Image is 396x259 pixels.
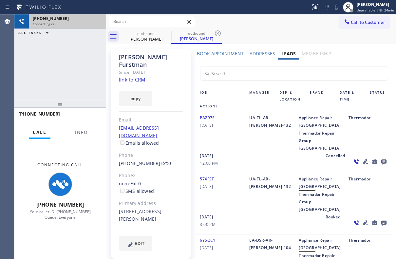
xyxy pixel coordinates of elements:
div: Manager [246,89,276,103]
span: Ext: 0 [160,160,171,166]
input: Search [200,66,388,80]
input: Search [108,16,195,27]
div: [PERSON_NAME] [121,36,171,42]
label: Emails allowed [119,140,159,146]
span: [DATE] [200,244,242,251]
div: Actions [196,103,240,110]
input: Emails allowed [120,140,124,145]
div: Job [196,89,246,103]
span: Connecting Call [38,162,83,168]
span: EDIT [135,241,144,246]
span: PAZ97S [200,115,215,120]
button: ALL TASKS [14,29,55,37]
button: Call [29,126,50,139]
button: Info [71,126,92,139]
label: Addresses [250,50,275,57]
span: Your caller ID: [PHONE_NUMBER] Queue: Everyone [30,209,91,220]
div: outbound [172,31,221,36]
div: Booked [322,213,348,232]
div: Since: [DATE] [119,68,183,76]
div: Cancelled [322,152,348,171]
span: Thermador Repair Group [GEOGRAPHIC_DATA] [299,192,341,212]
a: link to CRM [119,76,145,83]
span: [DATE] [200,183,242,190]
span: Unavailable | 8h 24min [357,8,394,12]
label: Book Appointment [197,50,244,57]
button: Mute [332,3,341,12]
div: UA-TL-AR-[PERSON_NAME]-132 [246,114,295,152]
span: Connecting call… [33,22,59,26]
span: Thermador Repair Group [GEOGRAPHIC_DATA] [299,130,341,151]
div: [STREET_ADDRESS][PERSON_NAME] [119,208,183,223]
span: 12:00 PM [200,159,318,167]
div: [PERSON_NAME] [172,36,221,42]
div: none [119,180,183,195]
span: Info [75,129,88,135]
span: Call [33,129,47,135]
div: Date & Time [336,89,366,103]
span: ALL TASKS [18,30,42,35]
input: SMS allowed [120,189,124,193]
label: SMS allowed [119,188,154,194]
span: Appliance Repair [GEOGRAPHIC_DATA] [299,176,341,189]
span: 6Y5QC1 [200,237,216,243]
span: [DATE] [200,121,242,129]
div: [PERSON_NAME] [357,2,394,7]
div: Phone [119,152,183,159]
span: 57XFST [200,176,214,182]
div: Scott Furstman [172,29,221,43]
div: Brand [306,89,336,103]
div: Thermador [345,114,392,152]
span: [PHONE_NUMBER] [33,16,69,21]
span: Appliance Repair [GEOGRAPHIC_DATA] [299,237,341,250]
button: EDIT [119,236,152,251]
a: [PHONE_NUMBER] [119,160,160,166]
div: UA-TL-AR-[PERSON_NAME]-132 [246,175,295,213]
div: Status [366,89,392,103]
span: Appliance Repair [GEOGRAPHIC_DATA] [299,115,341,128]
div: Primary address [119,200,183,207]
div: Dep. & Location [275,89,306,103]
div: Phone2 [119,172,183,179]
div: [DATE] [196,213,322,232]
span: [PHONE_NUMBER] [37,201,84,208]
div: Thermador [345,175,392,213]
span: 3:00 PM [200,221,318,228]
a: [EMAIL_ADDRESS][DOMAIN_NAME] [119,125,159,139]
span: Call to Customer [351,19,385,25]
div: Email [119,116,183,124]
div: [PERSON_NAME] Furstman [119,53,183,68]
div: outbound [121,31,171,36]
div: Scott Furstman [121,29,171,44]
label: Leads [281,50,296,57]
span: Ext: 0 [130,180,141,187]
span: [PHONE_NUMBER] [18,111,60,117]
button: Call to Customer [339,16,389,28]
div: [DATE] [196,152,322,171]
button: copy [119,91,152,106]
label: Membership [302,50,331,57]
